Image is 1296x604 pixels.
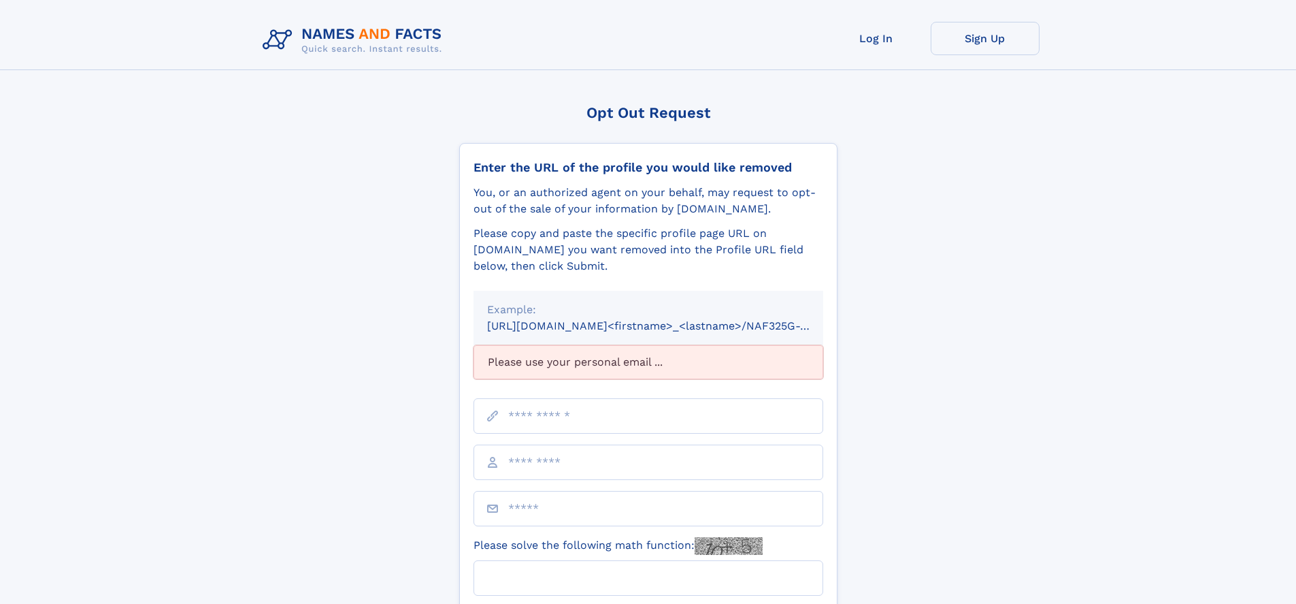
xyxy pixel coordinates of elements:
small: [URL][DOMAIN_NAME]<firstname>_<lastname>/NAF325G-xxxxxxxx [487,319,849,332]
div: Example: [487,302,810,318]
a: Log In [822,22,931,55]
div: Opt Out Request [459,104,837,121]
img: Logo Names and Facts [257,22,453,59]
a: Sign Up [931,22,1040,55]
div: Enter the URL of the profile you would like removed [473,160,823,175]
div: Please copy and paste the specific profile page URL on [DOMAIN_NAME] you want removed into the Pr... [473,225,823,274]
label: Please solve the following math function: [473,537,763,555]
div: You, or an authorized agent on your behalf, may request to opt-out of the sale of your informatio... [473,185,823,217]
div: Please use your personal email ... [473,345,823,379]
